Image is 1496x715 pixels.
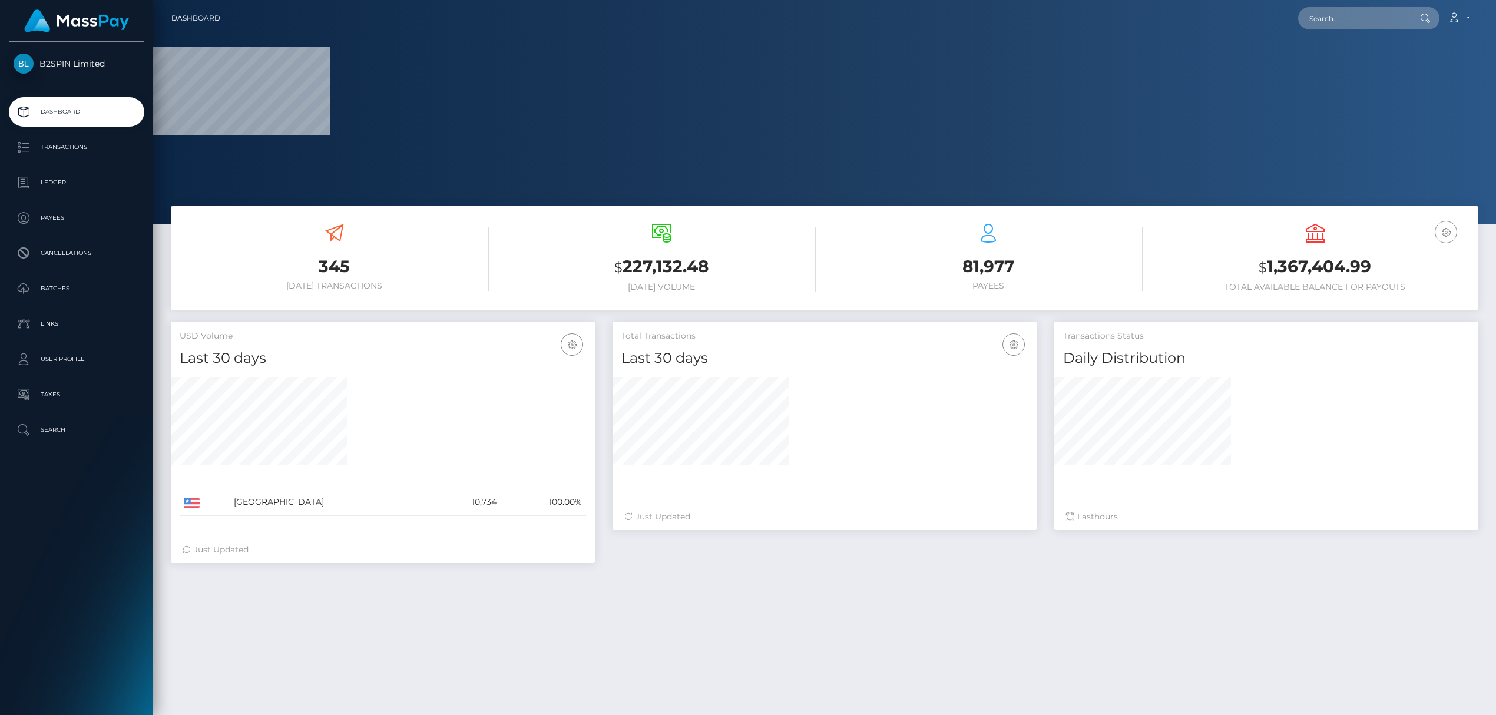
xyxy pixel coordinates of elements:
[1063,330,1469,342] h5: Transactions Status
[1259,259,1267,276] small: $
[180,255,489,278] h3: 345
[14,209,140,227] p: Payees
[9,415,144,445] a: Search
[833,281,1143,291] h6: Payees
[183,544,583,556] div: Just Updated
[9,58,144,69] span: B2SPIN Limited
[14,386,140,403] p: Taxes
[9,345,144,374] a: User Profile
[1160,282,1469,292] h6: Total Available Balance for Payouts
[433,489,501,516] td: 10,734
[14,280,140,297] p: Batches
[14,421,140,439] p: Search
[24,9,129,32] img: MassPay Logo
[14,315,140,333] p: Links
[171,6,220,31] a: Dashboard
[507,255,816,279] h3: 227,132.48
[1066,511,1467,523] div: Last hours
[14,244,140,262] p: Cancellations
[507,282,816,292] h6: [DATE] Volume
[180,281,489,291] h6: [DATE] Transactions
[9,203,144,233] a: Payees
[14,103,140,121] p: Dashboard
[1160,255,1469,279] h3: 1,367,404.99
[9,133,144,162] a: Transactions
[624,511,1025,523] div: Just Updated
[9,97,144,127] a: Dashboard
[9,380,144,409] a: Taxes
[501,489,586,516] td: 100.00%
[14,138,140,156] p: Transactions
[184,498,200,508] img: US.png
[180,348,586,369] h4: Last 30 days
[1063,348,1469,369] h4: Daily Distribution
[833,255,1143,278] h3: 81,977
[230,489,433,516] td: [GEOGRAPHIC_DATA]
[180,330,586,342] h5: USD Volume
[14,54,34,74] img: B2SPIN Limited
[1298,7,1409,29] input: Search...
[9,239,144,268] a: Cancellations
[614,259,623,276] small: $
[621,330,1028,342] h5: Total Transactions
[14,350,140,368] p: User Profile
[9,274,144,303] a: Batches
[621,348,1028,369] h4: Last 30 days
[14,174,140,191] p: Ledger
[9,309,144,339] a: Links
[9,168,144,197] a: Ledger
